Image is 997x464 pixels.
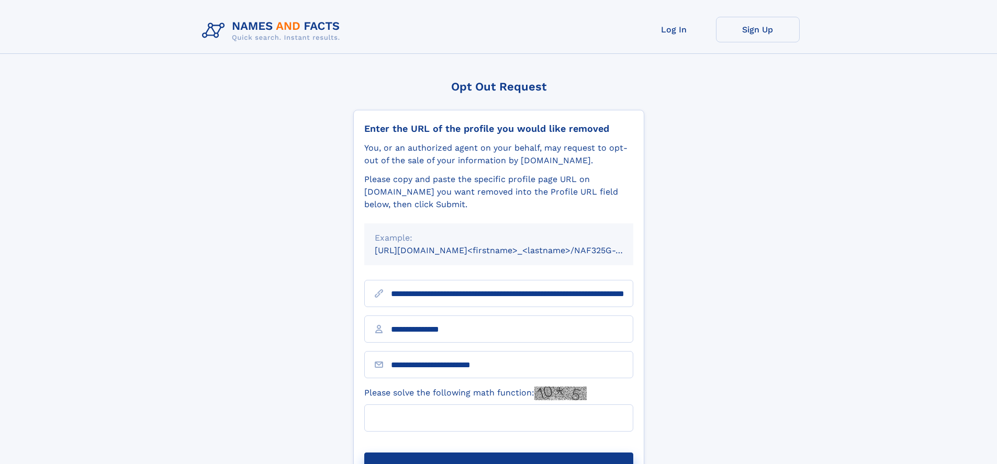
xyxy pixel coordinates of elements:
div: Please copy and paste the specific profile page URL on [DOMAIN_NAME] you want removed into the Pr... [364,173,633,211]
a: Log In [632,17,716,42]
label: Please solve the following math function: [364,387,587,400]
div: Opt Out Request [353,80,644,93]
div: Enter the URL of the profile you would like removed [364,123,633,134]
img: Logo Names and Facts [198,17,349,45]
div: You, or an authorized agent on your behalf, may request to opt-out of the sale of your informatio... [364,142,633,167]
div: Example: [375,232,623,244]
a: Sign Up [716,17,800,42]
small: [URL][DOMAIN_NAME]<firstname>_<lastname>/NAF325G-xxxxxxxx [375,245,653,255]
